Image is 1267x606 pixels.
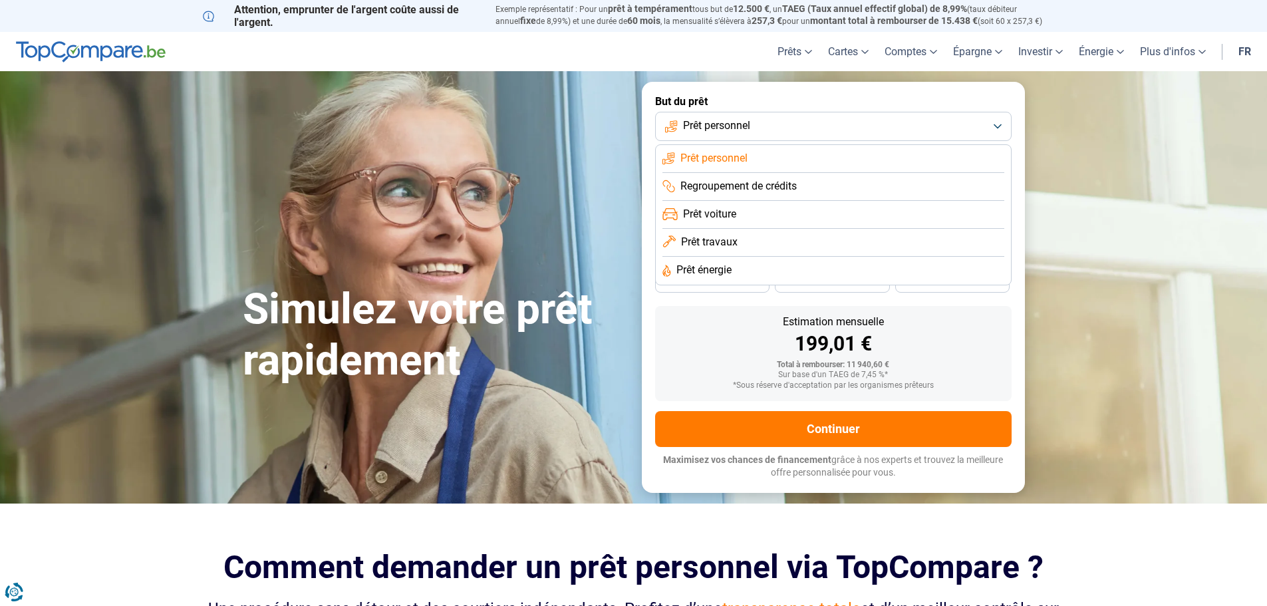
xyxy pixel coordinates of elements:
[655,95,1012,108] label: But du prêt
[733,3,770,14] span: 12.500 €
[1010,32,1071,71] a: Investir
[666,381,1001,390] div: *Sous réserve d'acceptation par les organismes prêteurs
[655,411,1012,447] button: Continuer
[877,32,945,71] a: Comptes
[1230,32,1259,71] a: fr
[817,279,847,287] span: 30 mois
[752,15,782,26] span: 257,3 €
[1071,32,1132,71] a: Énergie
[243,284,626,386] h1: Simulez votre prêt rapidement
[770,32,820,71] a: Prêts
[203,3,480,29] p: Attention, emprunter de l'argent coûte aussi de l'argent.
[655,454,1012,480] p: grâce à nos experts et trouvez la meilleure offre personnalisée pour vous.
[938,279,967,287] span: 24 mois
[698,279,727,287] span: 36 mois
[666,361,1001,370] div: Total à rembourser: 11 940,60 €
[680,179,797,194] span: Regroupement de crédits
[663,454,831,465] span: Maximisez vos chances de financement
[520,15,536,26] span: fixe
[1132,32,1214,71] a: Plus d'infos
[683,207,736,222] span: Prêt voiture
[16,41,166,63] img: TopCompare
[627,15,660,26] span: 60 mois
[666,334,1001,354] div: 199,01 €
[810,15,978,26] span: montant total à rembourser de 15.438 €
[681,235,738,249] span: Prêt travaux
[820,32,877,71] a: Cartes
[203,549,1065,585] h2: Comment demander un prêt personnel via TopCompare ?
[666,317,1001,327] div: Estimation mensuelle
[680,151,748,166] span: Prêt personnel
[683,118,750,133] span: Prêt personnel
[676,263,732,277] span: Prêt énergie
[608,3,692,14] span: prêt à tempérament
[782,3,967,14] span: TAEG (Taux annuel effectif global) de 8,99%
[945,32,1010,71] a: Épargne
[495,3,1065,27] p: Exemple représentatif : Pour un tous but de , un (taux débiteur annuel de 8,99%) et une durée de ...
[666,371,1001,380] div: Sur base d'un TAEG de 7,45 %*
[655,112,1012,141] button: Prêt personnel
